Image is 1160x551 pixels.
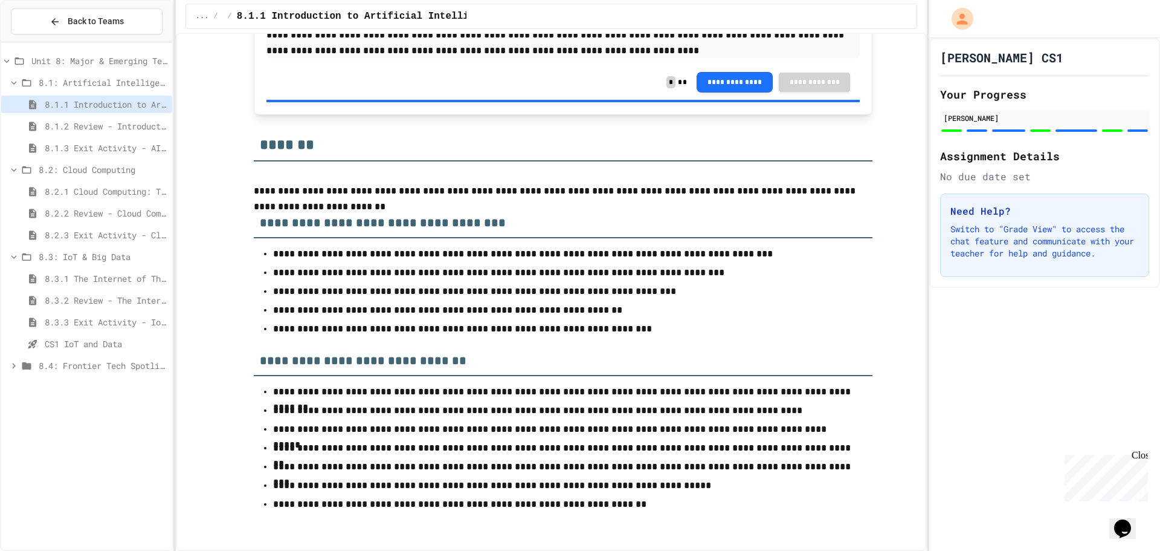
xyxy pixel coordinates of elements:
[950,204,1139,218] h3: Need Help?
[45,294,167,307] span: 8.3.2 Review - The Internet of Things and Big Data
[940,148,1149,165] h2: Assignment Details
[228,11,232,21] span: /
[5,5,83,77] div: Chat with us now!Close
[940,49,1063,66] h1: [PERSON_NAME] CS1
[31,54,167,67] span: Unit 8: Major & Emerging Technologies
[1109,503,1148,539] iframe: chat widget
[45,272,167,285] span: 8.3.1 The Internet of Things and Big Data: Our Connected Digital World
[45,229,167,241] span: 8.2.3 Exit Activity - Cloud Service Detective
[196,11,209,21] span: ...
[45,337,167,350] span: CS1 IoT and Data
[39,359,167,372] span: 8.4: Frontier Tech Spotlight
[939,5,976,33] div: My Account
[1060,450,1148,501] iframe: chat widget
[237,9,498,24] span: 8.1.1 Introduction to Artificial Intelligence
[213,11,217,21] span: /
[950,223,1139,259] p: Switch to "Grade View" to access the chat feature and communicate with your teacher for help and ...
[944,112,1145,123] div: [PERSON_NAME]
[45,185,167,198] span: 8.2.1 Cloud Computing: Transforming the Digital World
[45,142,167,154] span: 8.1.3 Exit Activity - AI Detective
[68,15,124,28] span: Back to Teams
[45,207,167,220] span: 8.2.2 Review - Cloud Computing
[39,250,167,263] span: 8.3: IoT & Big Data
[940,169,1149,184] div: No due date set
[45,98,167,111] span: 8.1.1 Introduction to Artificial Intelligence
[940,86,1149,103] h2: Your Progress
[45,120,167,132] span: 8.1.2 Review - Introduction to Artificial Intelligence
[39,163,167,176] span: 8.2: Cloud Computing
[11,8,163,34] button: Back to Teams
[39,76,167,89] span: 8.1: Artificial Intelligence Basics
[45,316,167,328] span: 8.3.3 Exit Activity - IoT Data Detective Challenge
